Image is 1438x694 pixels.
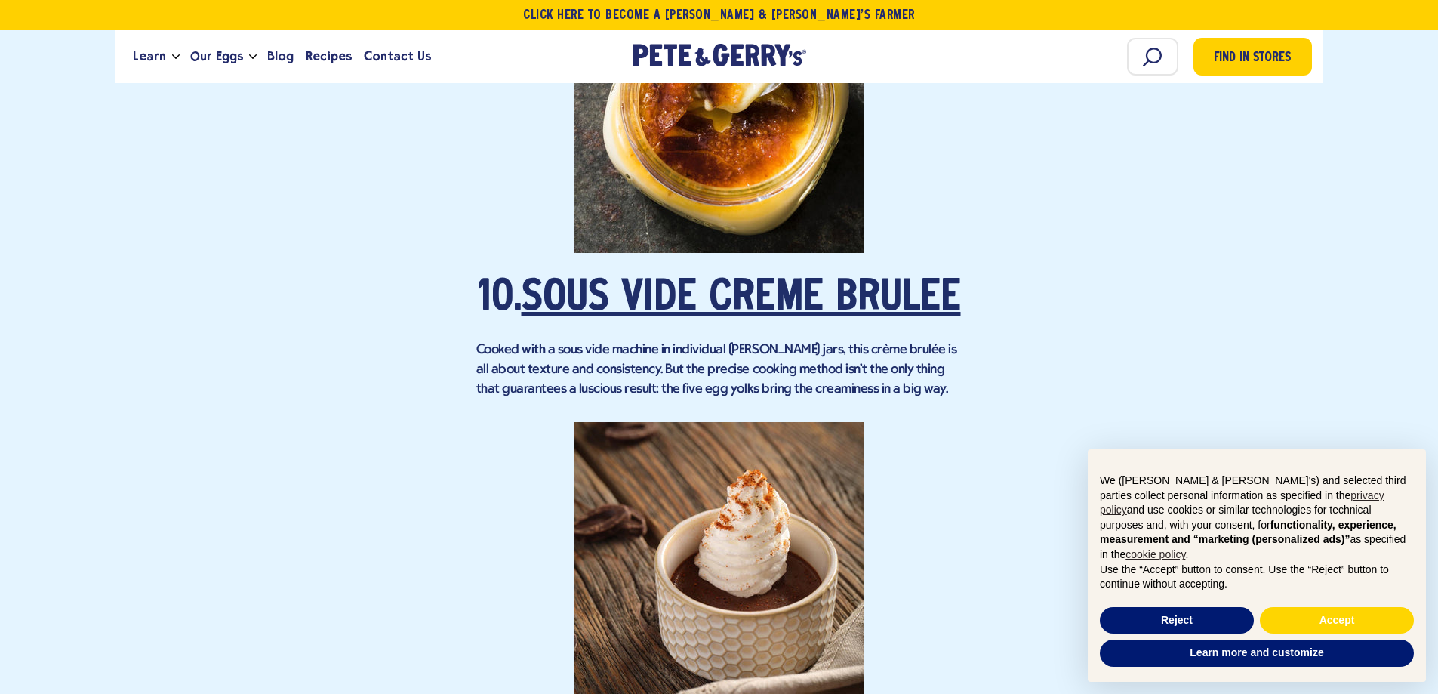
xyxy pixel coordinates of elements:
[364,47,431,66] span: Contact Us
[300,36,358,77] a: Recipes
[1260,607,1414,634] button: Accept
[358,36,437,77] a: Contact Us
[261,36,300,77] a: Blog
[172,54,180,60] button: Open the dropdown menu for Learn
[1100,563,1414,592] p: Use the “Accept” button to consent. Use the “Reject” button to continue without accepting.
[522,278,961,320] a: Sous Vide Crème Brûlée
[1125,548,1185,560] a: cookie policy
[1100,473,1414,563] p: We ([PERSON_NAME] & [PERSON_NAME]'s) and selected third parties collect personal information as s...
[1127,38,1178,76] input: Search
[1100,607,1254,634] button: Reject
[476,341,962,399] p: Cooked with a sous vide machine in individual [PERSON_NAME] jars, this crème brûlée is all about ...
[476,276,962,321] h2: 10.
[133,47,166,66] span: Learn
[190,47,243,66] span: Our Eggs
[249,54,257,60] button: Open the dropdown menu for Our Eggs
[306,47,352,66] span: Recipes
[1214,48,1291,69] span: Find in Stores
[1100,640,1414,667] button: Learn more and customize
[127,36,172,77] a: Learn
[1193,38,1312,76] a: Find in Stores
[184,36,249,77] a: Our Eggs
[267,47,294,66] span: Blog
